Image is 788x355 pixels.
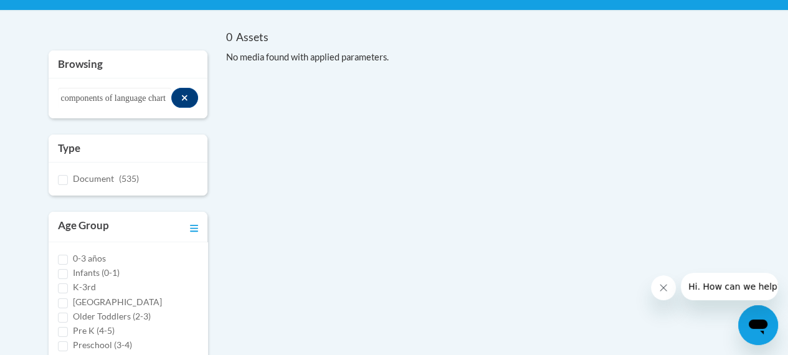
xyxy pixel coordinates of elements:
label: [GEOGRAPHIC_DATA] [73,295,162,309]
span: Assets [236,31,268,44]
label: Infants (0-1) [73,266,120,280]
label: K-3rd [73,280,96,294]
span: (535) [119,173,139,184]
iframe: Close message [651,275,676,300]
label: Preschool (3-4) [73,338,132,352]
span: Document [73,173,114,184]
h3: Type [58,141,198,156]
iframe: Button to launch messaging window [738,305,778,345]
iframe: Message from company [681,273,778,300]
label: Older Toddlers (2-3) [73,310,151,323]
span: Hi. How can we help? [7,9,101,19]
input: Search resources [58,88,172,109]
span: 0 [226,31,232,44]
h3: Age Group [58,218,109,235]
label: 0-3 años [73,252,106,265]
h3: Browsing [58,57,198,72]
button: Search resources [171,88,198,108]
div: No media found with applied parameters. [226,50,740,64]
label: Pre K (4-5) [73,324,115,338]
a: Toggle collapse [190,218,198,235]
